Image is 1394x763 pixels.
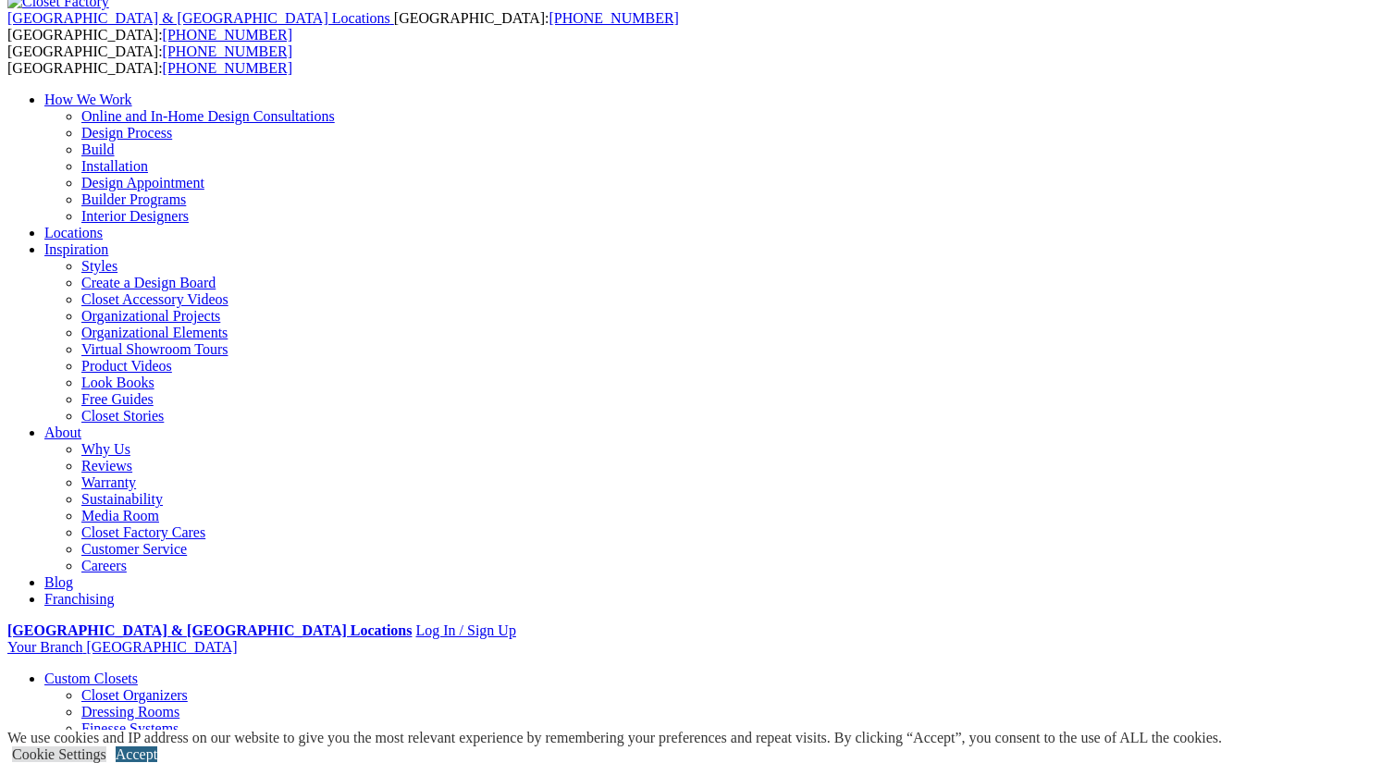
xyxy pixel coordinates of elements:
[81,108,335,124] a: Online and In-Home Design Consultations
[549,10,678,26] a: [PHONE_NUMBER]
[12,746,106,762] a: Cookie Settings
[7,10,394,26] a: [GEOGRAPHIC_DATA] & [GEOGRAPHIC_DATA] Locations
[81,258,117,274] a: Styles
[81,291,228,307] a: Closet Accessory Videos
[7,639,82,655] span: Your Branch
[81,687,188,703] a: Closet Organizers
[81,558,127,573] a: Careers
[415,622,515,638] a: Log In / Sign Up
[81,208,189,224] a: Interior Designers
[7,10,679,43] span: [GEOGRAPHIC_DATA]: [GEOGRAPHIC_DATA]:
[81,358,172,374] a: Product Videos
[81,491,163,507] a: Sustainability
[81,275,216,290] a: Create a Design Board
[163,60,292,76] a: [PHONE_NUMBER]
[81,474,136,490] a: Warranty
[7,622,412,638] a: [GEOGRAPHIC_DATA] & [GEOGRAPHIC_DATA] Locations
[44,574,73,590] a: Blog
[81,524,205,540] a: Closet Factory Cares
[86,639,237,655] span: [GEOGRAPHIC_DATA]
[81,158,148,174] a: Installation
[81,458,132,474] a: Reviews
[44,591,115,607] a: Franchising
[81,175,204,191] a: Design Appointment
[81,508,159,523] a: Media Room
[81,142,115,157] a: Build
[81,441,130,457] a: Why Us
[81,308,220,324] a: Organizational Projects
[81,541,187,557] a: Customer Service
[81,720,179,736] a: Finesse Systems
[81,391,154,407] a: Free Guides
[81,325,228,340] a: Organizational Elements
[7,10,390,26] span: [GEOGRAPHIC_DATA] & [GEOGRAPHIC_DATA] Locations
[81,341,228,357] a: Virtual Showroom Tours
[81,125,172,141] a: Design Process
[44,425,81,440] a: About
[44,241,108,257] a: Inspiration
[81,191,186,207] a: Builder Programs
[81,704,179,720] a: Dressing Rooms
[44,671,138,686] a: Custom Closets
[116,746,157,762] a: Accept
[7,43,292,76] span: [GEOGRAPHIC_DATA]: [GEOGRAPHIC_DATA]:
[44,225,103,240] a: Locations
[163,43,292,59] a: [PHONE_NUMBER]
[81,408,164,424] a: Closet Stories
[81,375,154,390] a: Look Books
[7,639,238,655] a: Your Branch [GEOGRAPHIC_DATA]
[44,92,132,107] a: How We Work
[7,730,1222,746] div: We use cookies and IP address on our website to give you the most relevant experience by remember...
[163,27,292,43] a: [PHONE_NUMBER]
